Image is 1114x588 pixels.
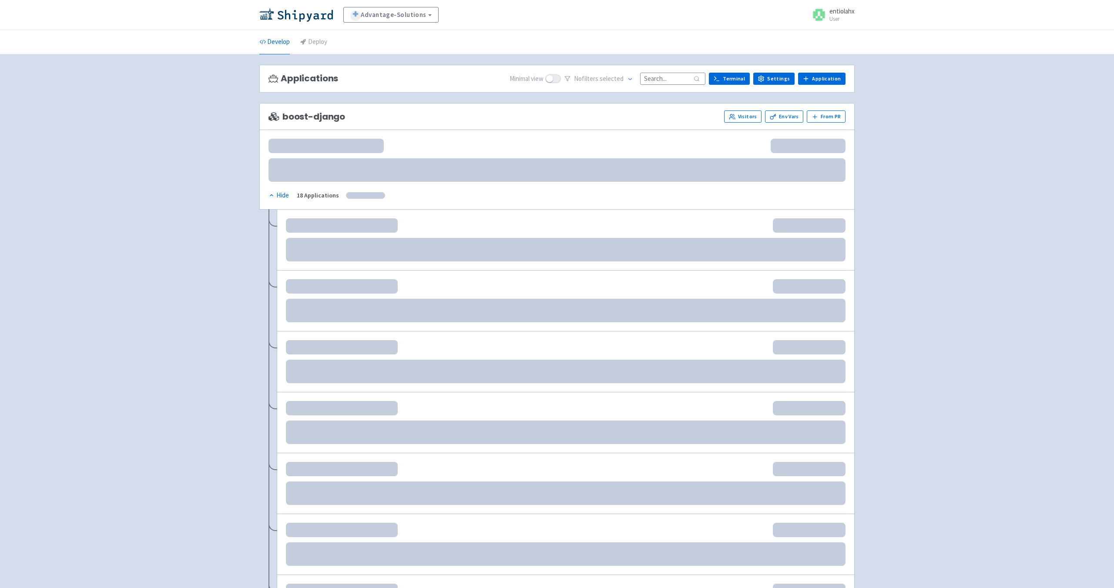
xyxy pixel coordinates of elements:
[574,74,624,84] span: No filter s
[300,30,327,54] a: Deploy
[709,73,750,85] a: Terminal
[510,74,544,84] span: Minimal view
[724,110,762,123] a: Visitors
[807,110,846,123] button: From PR
[807,8,855,22] a: entiolahx User
[268,190,289,200] div: Hide
[600,74,624,83] span: selected
[343,7,439,23] a: Advantage-Solutions
[829,7,855,15] span: entiolahx
[268,112,345,122] span: boost-django
[268,190,290,200] button: Hide
[829,16,855,22] small: User
[297,190,339,200] div: 18 Applications
[640,73,705,84] input: Search...
[259,30,290,54] a: Develop
[268,73,338,84] h3: Applications
[765,110,803,123] a: Env Vars
[259,8,333,22] img: Shipyard logo
[798,73,846,85] a: Application
[753,73,795,85] a: Settings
